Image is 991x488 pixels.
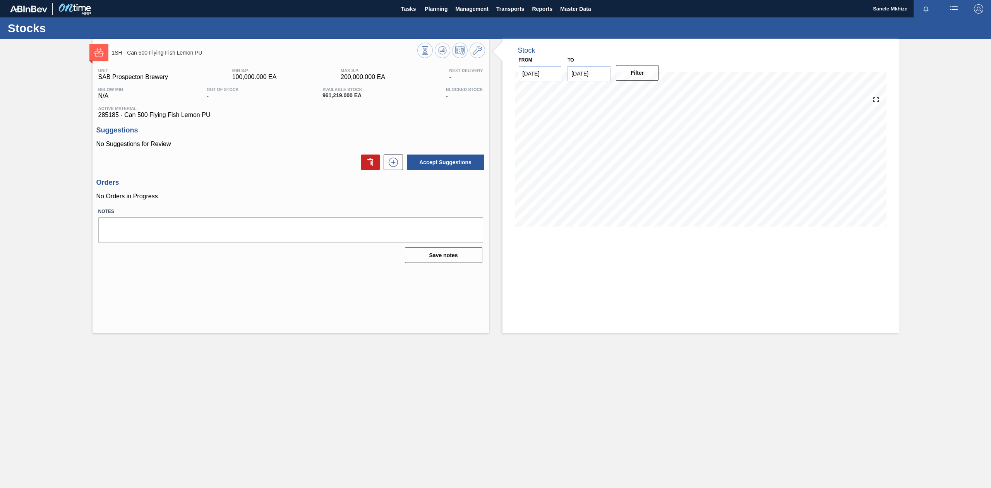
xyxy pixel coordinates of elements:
p: No Orders in Progress [96,193,485,200]
span: 1SH - Can 500 Flying Fish Lemon PU [112,50,417,56]
div: Delete Suggestions [357,155,380,170]
img: userActions [949,4,958,14]
span: Tasks [400,4,417,14]
span: Next Delivery [449,68,483,73]
input: mm/dd/yyyy [519,66,562,81]
input: mm/dd/yyyy [568,66,610,81]
span: Reports [532,4,552,14]
button: Update Chart [435,43,450,58]
div: - [444,87,485,100]
span: Active Material [98,106,483,111]
span: 100,000.000 EA [232,74,277,81]
div: N/A [96,87,125,100]
span: 285185 - Can 500 Flying Fish Lemon PU [98,112,483,119]
span: Planning [425,4,447,14]
button: Stocks Overview [417,43,433,58]
img: Logout [974,4,983,14]
span: Master Data [560,4,591,14]
span: Below Min [98,87,123,92]
h1: Stocks [8,24,145,33]
span: MAX S.P. [341,68,385,73]
button: Go to Master Data / General [470,43,485,58]
span: 200,000.000 EA [341,74,385,81]
div: Stock [518,46,535,55]
h3: Suggestions [96,126,485,134]
button: Notifications [914,3,938,14]
div: New suggestion [380,155,403,170]
span: Blocked Stock [446,87,483,92]
label: Notes [98,206,483,217]
span: Available Stock [322,87,362,92]
button: Accept Suggestions [407,155,484,170]
img: Ícone [94,48,104,57]
span: 961,219.000 EA [322,93,362,98]
div: - [205,87,241,100]
p: No Suggestions for Review [96,141,485,148]
h3: Orders [96,179,485,187]
span: SAB Prospecton Brewery [98,74,168,81]
span: MIN S.P. [232,68,277,73]
span: Transports [496,4,524,14]
div: - [447,68,485,81]
label: to [568,57,574,63]
button: Save notes [405,247,482,263]
button: Schedule Inventory [452,43,468,58]
button: Filter [616,65,659,81]
img: TNhmsLtSVTkK8tSr43FrP2fwEKptu5GPRR3wAAAABJRU5ErkJggg== [10,5,47,12]
span: Out Of Stock [207,87,239,92]
span: Management [455,4,489,14]
label: From [519,57,532,63]
div: Accept Suggestions [403,154,485,171]
span: Unit [98,68,168,73]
